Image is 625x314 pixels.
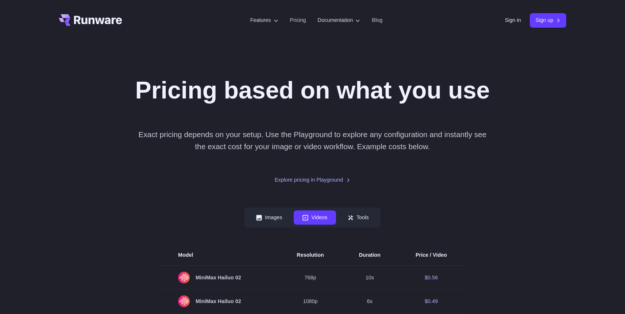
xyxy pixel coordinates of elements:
[135,76,490,105] h1: Pricing based on what you use
[279,265,341,290] td: 768p
[294,210,336,225] button: Videos
[318,16,360,24] label: Documentation
[372,16,382,24] a: Blog
[342,265,398,290] td: 10s
[279,290,341,313] td: 1080p
[178,272,262,283] span: MiniMax Hailuo 02
[530,13,567,27] a: Sign up
[59,14,122,26] a: Go to /
[247,210,291,225] button: Images
[290,16,306,24] a: Pricing
[279,245,341,265] th: Resolution
[342,245,398,265] th: Duration
[398,245,464,265] th: Price / Video
[161,245,279,265] th: Model
[275,176,350,184] a: Explore pricing in Playground
[339,210,378,225] button: Tools
[342,290,398,313] td: 6s
[505,16,521,24] a: Sign in
[398,290,464,313] td: $0.49
[398,265,464,290] td: $0.56
[250,16,278,24] label: Features
[135,128,490,153] p: Exact pricing depends on your setup. Use the Playground to explore any configuration and instantl...
[178,295,262,307] span: MiniMax Hailuo 02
